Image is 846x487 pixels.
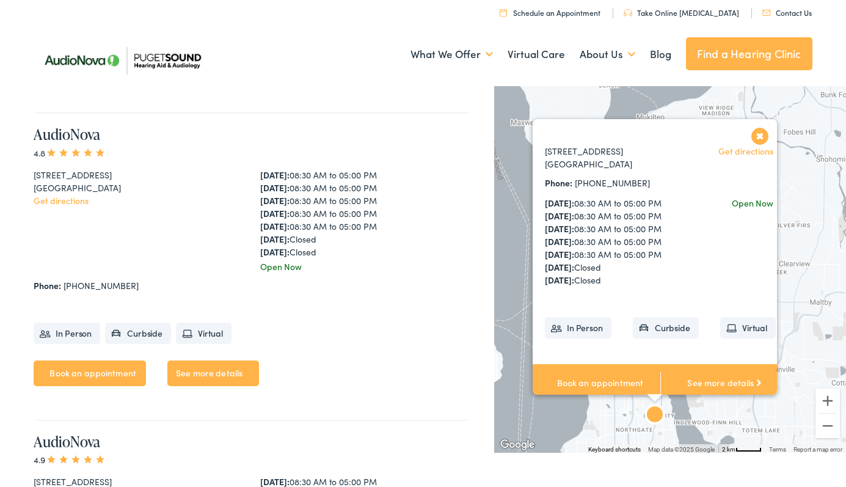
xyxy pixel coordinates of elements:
[545,235,574,247] strong: [DATE]:
[34,181,243,194] div: [GEOGRAPHIC_DATA]
[762,10,771,16] img: utility icon
[105,323,171,344] li: Curbside
[497,437,538,453] a: Open this area in Google Maps (opens a new window)
[260,246,290,258] strong: [DATE]:
[176,323,232,344] li: Virtual
[718,444,765,453] button: Map Scale: 2 km per 39 pixels
[34,194,89,207] a: Get directions
[34,361,146,386] a: Book an appointment
[749,125,771,147] button: Close
[508,32,565,77] a: Virtual Care
[34,124,100,144] a: AudioNova
[718,145,773,157] a: Get directions
[624,9,632,16] img: utility icon
[545,274,574,286] strong: [DATE]:
[533,364,660,402] a: Book an appointment
[497,437,538,453] img: Google
[640,401,669,431] div: AudioNova
[545,177,572,189] strong: Phone:
[793,446,842,453] a: Report a map error
[260,169,290,181] strong: [DATE]:
[815,414,840,438] button: Zoom out
[545,317,611,339] li: In Person
[260,260,470,273] div: Open Now
[500,9,507,16] img: utility icon
[260,233,290,245] strong: [DATE]:
[686,37,812,70] a: Find a Hearing Clinic
[500,7,600,18] a: Schedule an Appointment
[260,181,290,194] strong: [DATE]:
[410,32,493,77] a: What We Offer
[720,317,776,339] li: Virtual
[545,210,574,222] strong: [DATE]:
[648,446,715,453] span: Map data ©2025 Google
[260,169,470,258] div: 08:30 AM to 05:00 PM 08:30 AM to 05:00 PM 08:30 AM to 05:00 PM 08:30 AM to 05:00 PM 08:30 AM to 0...
[260,194,290,207] strong: [DATE]:
[545,197,574,209] strong: [DATE]:
[545,248,574,260] strong: [DATE]:
[260,220,290,232] strong: [DATE]:
[588,445,641,454] button: Keyboard shortcuts
[34,323,100,344] li: In Person
[545,197,684,287] div: 08:30 AM to 05:00 PM 08:30 AM to 05:00 PM 08:30 AM to 05:00 PM 08:30 AM to 05:00 PM 08:30 AM to 0...
[167,361,259,386] a: See more details
[545,222,574,235] strong: [DATE]:
[575,177,650,189] a: [PHONE_NUMBER]
[722,446,735,453] span: 2 km
[815,389,840,413] button: Zoom in
[34,453,106,466] span: 4.9
[624,7,739,18] a: Take Online [MEDICAL_DATA]
[650,32,671,77] a: Blog
[545,158,684,170] div: [GEOGRAPHIC_DATA]
[545,261,574,273] strong: [DATE]:
[762,7,812,18] a: Contact Us
[34,431,100,452] a: AudioNova
[660,364,788,402] a: See more details
[34,169,243,181] div: [STREET_ADDRESS]
[260,207,290,219] strong: [DATE]:
[34,147,106,159] span: 4.8
[34,279,61,291] strong: Phone:
[633,317,699,339] li: Curbside
[545,145,684,158] div: [STREET_ADDRESS]
[64,279,139,291] a: [PHONE_NUMBER]
[580,32,635,77] a: About Us
[769,446,786,453] a: Terms (opens in new tab)
[732,197,773,210] div: Open Now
